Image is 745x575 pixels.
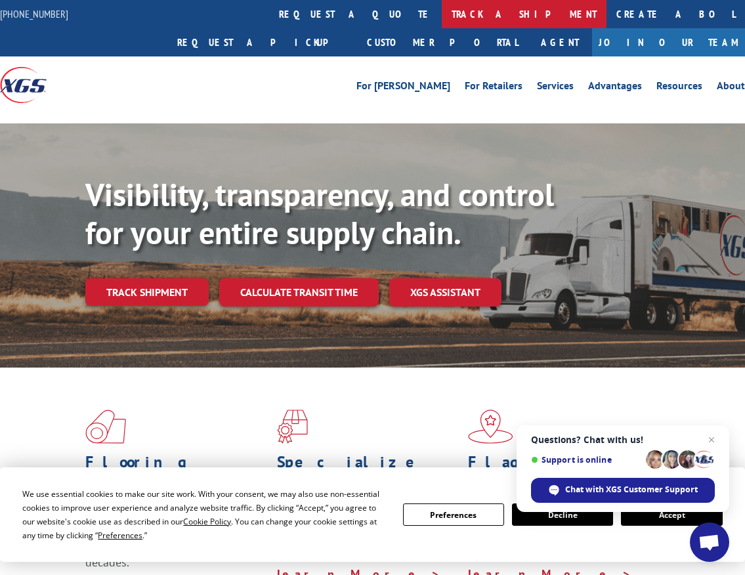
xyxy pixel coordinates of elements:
[592,28,745,56] a: Join Our Team
[621,503,722,526] button: Accept
[531,478,715,503] div: Chat with XGS Customer Support
[98,530,142,541] span: Preferences
[465,81,522,95] a: For Retailers
[277,454,459,508] h1: Specialized Freight Experts
[183,516,231,527] span: Cookie Policy
[537,81,574,95] a: Services
[588,81,642,95] a: Advantages
[356,81,450,95] a: For [PERSON_NAME]
[277,410,308,444] img: xgs-icon-focused-on-flooring-red
[704,432,719,448] span: Close chat
[512,503,613,526] button: Decline
[85,410,126,444] img: xgs-icon-total-supply-chain-intelligence-red
[468,410,513,444] img: xgs-icon-flagship-distribution-model-red
[167,28,357,56] a: Request a pickup
[85,174,554,253] b: Visibility, transparency, and control for your entire supply chain.
[531,455,641,465] span: Support is online
[403,503,504,526] button: Preferences
[85,454,267,508] h1: Flooring Logistics Solutions
[528,28,592,56] a: Agent
[357,28,528,56] a: Customer Portal
[85,278,209,306] a: Track shipment
[22,487,387,542] div: We use essential cookies to make our site work. With your consent, we may also use non-essential ...
[565,484,698,496] span: Chat with XGS Customer Support
[656,81,702,95] a: Resources
[219,278,379,307] a: Calculate transit time
[468,454,650,508] h1: Flagship Distribution Model
[690,522,729,562] div: Open chat
[531,435,715,445] span: Questions? Chat with us!
[717,81,745,95] a: About
[389,278,501,307] a: XGS ASSISTANT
